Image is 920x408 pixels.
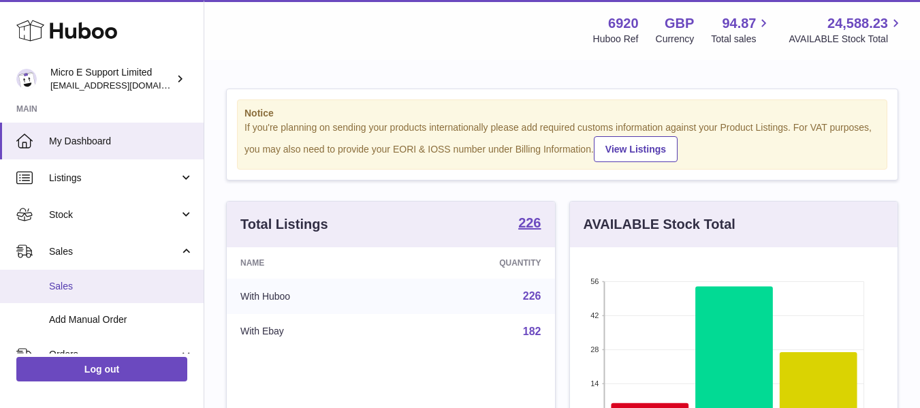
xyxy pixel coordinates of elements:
span: Listings [49,172,179,185]
a: 226 [518,216,541,232]
span: My Dashboard [49,135,193,148]
a: 182 [523,326,541,337]
td: With Huboo [227,279,400,314]
span: Add Manual Order [49,313,193,326]
text: 28 [590,345,599,354]
a: 24,588.23 AVAILABLE Stock Total [789,14,904,46]
span: Sales [49,280,193,293]
a: 226 [523,290,541,302]
span: 24,588.23 [827,14,888,33]
strong: 6920 [608,14,639,33]
span: 94.87 [722,14,756,33]
span: Orders [49,348,179,361]
span: AVAILABLE Stock Total [789,33,904,46]
a: Log out [16,357,187,381]
span: Stock [49,208,179,221]
div: If you're planning on sending your products internationally please add required customs informati... [244,121,880,162]
img: contact@micropcsupport.com [16,69,37,89]
th: Name [227,247,400,279]
th: Quantity [400,247,555,279]
text: 42 [590,311,599,319]
div: Huboo Ref [593,33,639,46]
strong: Notice [244,107,880,120]
a: 94.87 Total sales [711,14,772,46]
strong: 226 [518,216,541,230]
td: With Ebay [227,314,400,349]
text: 56 [590,277,599,285]
strong: GBP [665,14,694,33]
text: 14 [590,379,599,388]
span: Sales [49,245,179,258]
div: Currency [656,33,695,46]
span: Total sales [711,33,772,46]
a: View Listings [594,136,678,162]
h3: AVAILABLE Stock Total [584,215,735,234]
h3: Total Listings [240,215,328,234]
div: Micro E Support Limited [50,66,173,92]
span: [EMAIL_ADDRESS][DOMAIN_NAME] [50,80,200,91]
